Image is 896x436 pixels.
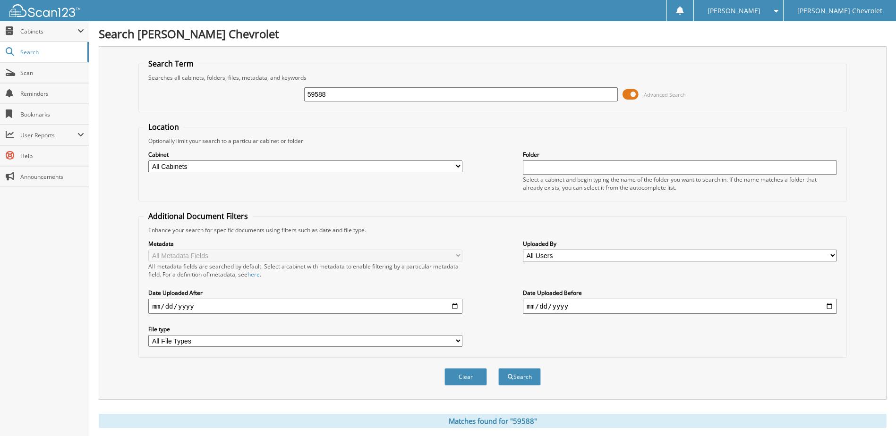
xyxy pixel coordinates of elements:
[148,289,462,297] label: Date Uploaded After
[20,110,84,118] span: Bookmarks
[247,270,260,278] a: here
[20,152,84,160] span: Help
[148,240,462,248] label: Metadata
[144,211,253,221] legend: Additional Document Filters
[148,325,462,333] label: File type
[148,151,462,159] label: Cabinet
[444,368,487,386] button: Clear
[708,8,760,14] span: [PERSON_NAME]
[523,151,837,159] label: Folder
[797,8,882,14] span: [PERSON_NAME] Chevrolet
[20,48,83,56] span: Search
[20,131,77,139] span: User Reports
[20,90,84,98] span: Reminders
[99,414,887,428] div: Matches found for "59588"
[20,69,84,77] span: Scan
[523,299,837,314] input: end
[644,91,686,98] span: Advanced Search
[144,122,184,132] legend: Location
[144,226,841,234] div: Enhance your search for specific documents using filters such as date and file type.
[523,176,837,192] div: Select a cabinet and begin typing the name of the folder you want to search in. If the name match...
[523,289,837,297] label: Date Uploaded Before
[144,59,198,69] legend: Search Term
[20,27,77,35] span: Cabinets
[99,26,887,42] h1: Search [PERSON_NAME] Chevrolet
[9,4,80,17] img: scan123-logo-white.svg
[20,173,84,181] span: Announcements
[498,368,541,386] button: Search
[523,240,837,248] label: Uploaded By
[144,137,841,145] div: Optionally limit your search to a particular cabinet or folder
[148,299,462,314] input: start
[148,262,462,278] div: All metadata fields are searched by default. Select a cabinet with metadata to enable filtering b...
[144,74,841,82] div: Searches all cabinets, folders, files, metadata, and keywords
